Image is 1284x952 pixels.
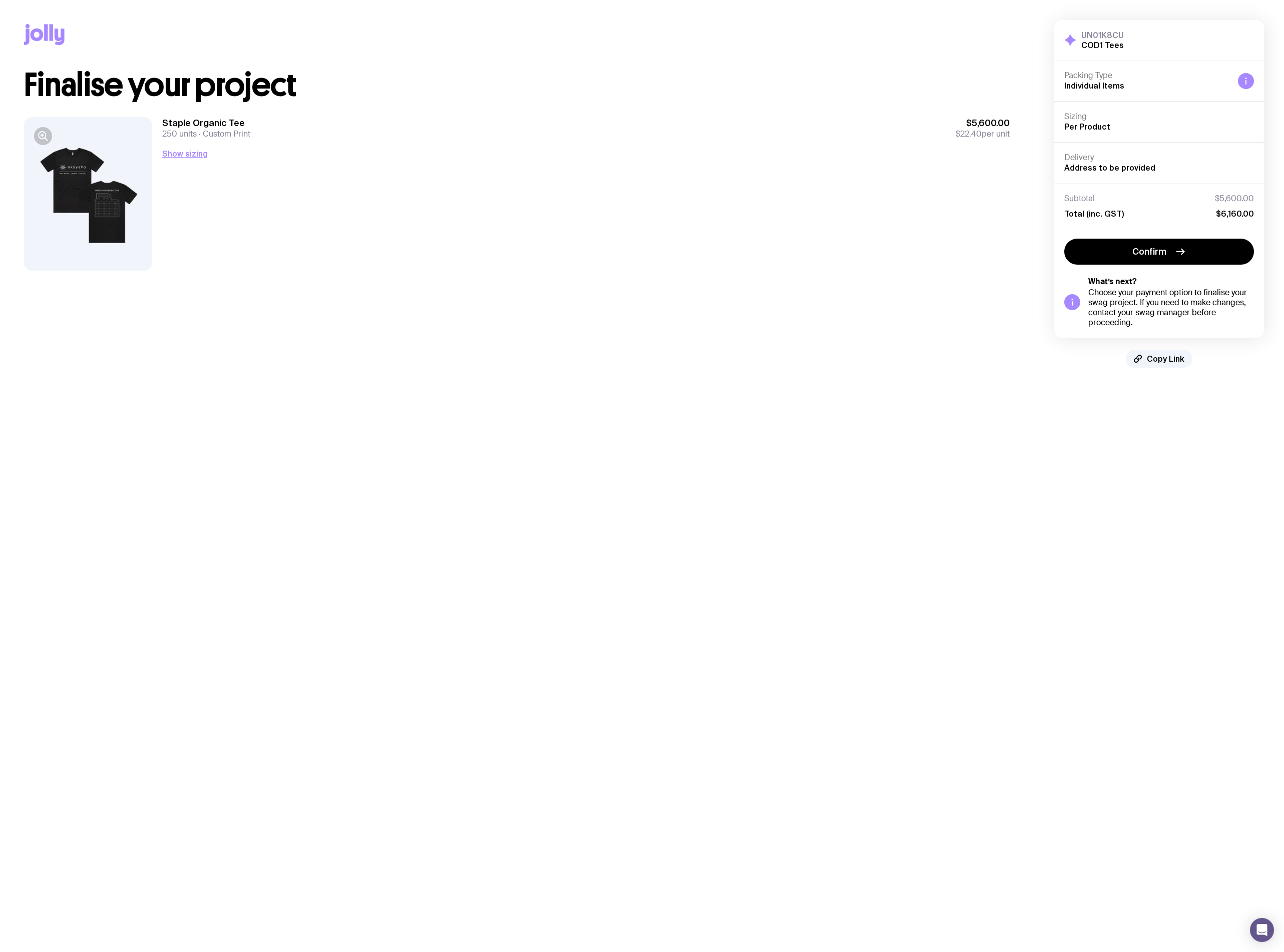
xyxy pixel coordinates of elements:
[1132,246,1166,258] span: Confirm
[1064,81,1124,90] span: Individual Items
[956,129,1010,139] span: per unit
[956,117,1010,129] span: $5,600.00
[24,69,1010,101] h1: Finalise your project
[162,148,208,160] button: Show sizing
[162,117,250,129] h3: Staple Organic Tee
[1215,194,1254,204] span: $5,600.00
[1147,354,1184,364] span: Copy Link
[1088,288,1254,328] div: Choose your payment option to finalise your swag project. If you need to make changes, contact yo...
[1064,71,1230,81] h4: Packing Type
[956,129,982,139] span: $22.40
[1088,277,1254,287] h5: What’s next?
[162,129,197,139] span: 250 units
[1064,209,1124,219] span: Total (inc. GST)
[1081,40,1124,50] h2: COD1 Tees
[1064,163,1155,172] span: Address to be provided
[1064,239,1254,265] button: Confirm
[1216,209,1254,219] span: $6,160.00
[1064,194,1095,204] span: Subtotal
[1064,122,1110,131] span: Per Product
[197,129,250,139] span: Custom Print
[1081,30,1124,40] h3: UN01K8CU
[1126,350,1192,368] button: Copy Link
[1250,918,1274,942] div: Open Intercom Messenger
[1064,153,1254,163] h4: Delivery
[1064,112,1254,122] h4: Sizing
